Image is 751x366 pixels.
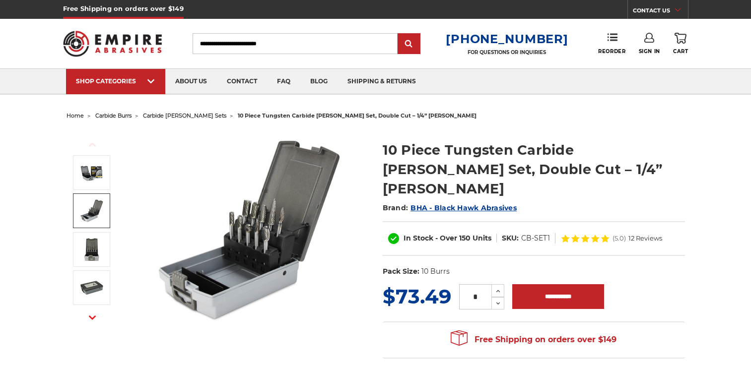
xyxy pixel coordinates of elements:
[79,275,104,300] img: burs for metal grinding pack
[446,49,568,56] p: FOR QUESTIONS OR INQUIRIES
[673,33,688,55] a: Cart
[383,140,685,198] h1: 10 Piece Tungsten Carbide [PERSON_NAME] Set, Double Cut – 1/4” [PERSON_NAME]
[473,234,491,243] span: Units
[217,69,267,94] a: contact
[67,112,84,119] a: home
[598,33,625,54] a: Reorder
[76,77,155,85] div: SHOP CATEGORIES
[267,69,300,94] a: faq
[628,235,662,242] span: 12 Reviews
[383,284,451,308] span: $73.49
[435,234,457,243] span: - Over
[673,48,688,55] span: Cart
[143,112,226,119] a: carbide [PERSON_NAME] sets
[151,130,350,328] img: BHA Carbide Burr 10 Piece Set, Double Cut with 1/4" Shanks
[338,69,426,94] a: shipping & returns
[79,237,104,262] img: carbide bit pack
[521,233,550,244] dd: CB-SET1
[410,203,517,212] a: BHA - Black Hawk Abrasives
[383,203,409,212] span: Brand:
[613,235,626,242] span: (5.0)
[95,112,132,119] a: carbide burrs
[300,69,338,94] a: blog
[80,134,104,155] button: Previous
[502,233,519,244] dt: SKU:
[63,24,162,63] img: Empire Abrasives
[639,48,660,55] span: Sign In
[383,266,419,277] dt: Pack Size:
[79,198,104,223] img: 10 piece tungsten carbide double cut burr kit
[446,32,568,46] a: [PHONE_NUMBER]
[404,234,433,243] span: In Stock
[421,266,450,277] dd: 10 Burrs
[451,330,616,350] span: Free Shipping on orders over $149
[79,160,104,185] img: BHA Carbide Burr 10 Piece Set, Double Cut with 1/4" Shanks
[633,5,688,19] a: CONTACT US
[238,112,477,119] span: 10 piece tungsten carbide [PERSON_NAME] set, double cut – 1/4” [PERSON_NAME]
[399,34,419,54] input: Submit
[598,48,625,55] span: Reorder
[80,306,104,328] button: Next
[165,69,217,94] a: about us
[459,234,471,243] span: 150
